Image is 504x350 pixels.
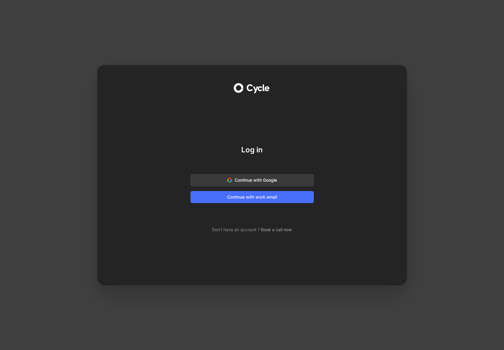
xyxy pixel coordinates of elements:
[190,145,314,155] h1: Log in
[190,174,314,186] button: Continue with Google
[198,193,306,201] span: Continue with work email
[190,191,314,203] button: Continue with work email
[261,227,292,232] a: Book a call now
[198,177,306,184] span: Continue with Google
[190,226,314,233] div: Don’t have an account ?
